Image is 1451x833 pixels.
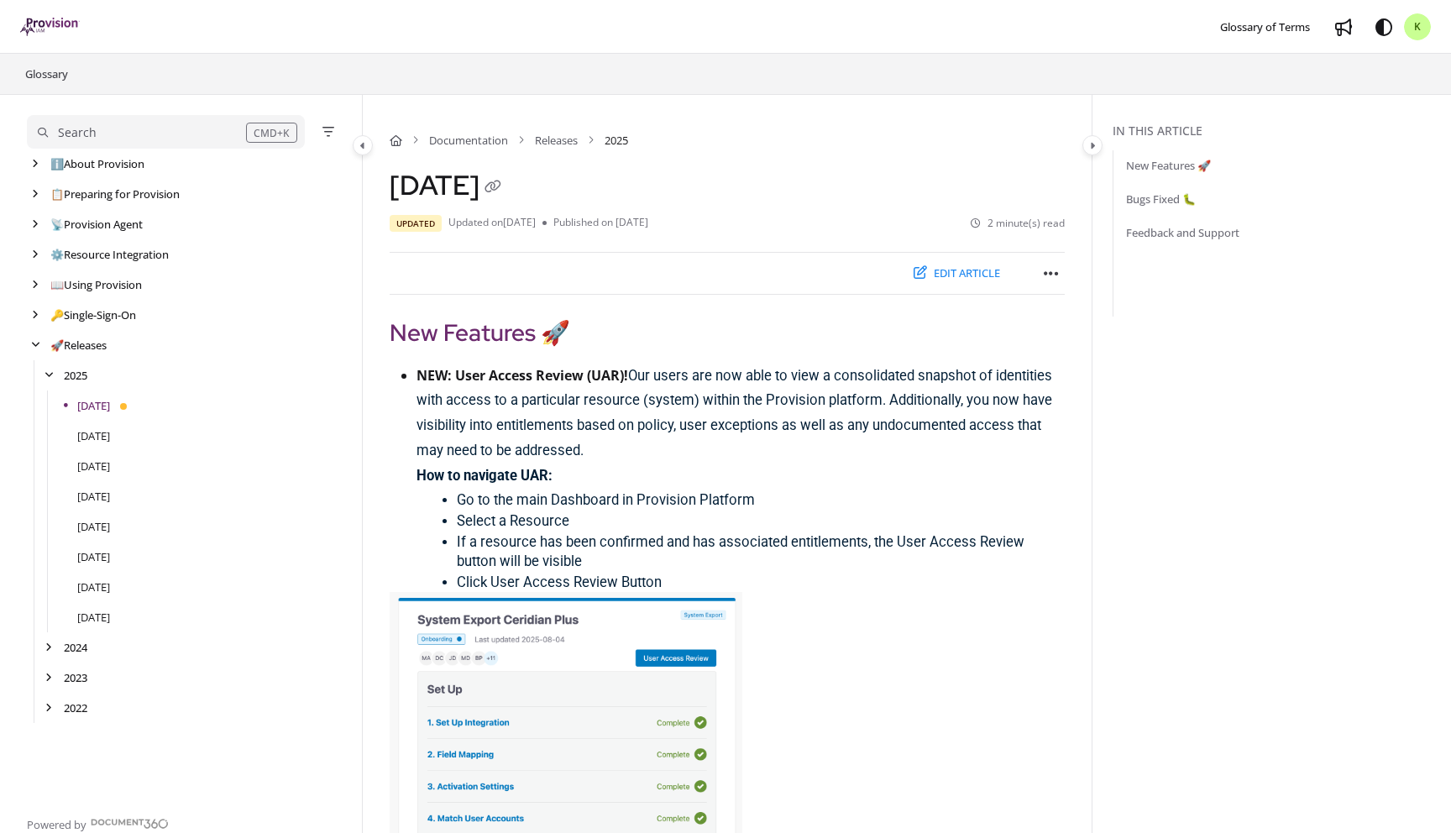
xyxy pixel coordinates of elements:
[64,639,87,656] a: 2024
[50,337,107,354] a: Releases
[1330,13,1357,40] a: Whats new
[457,513,569,529] span: Select a Resource
[50,306,136,323] a: Single-Sign-On
[77,579,110,595] a: February 2025
[246,123,297,143] div: CMD+K
[1126,191,1196,207] a: Bugs Fixed 🐛
[77,488,110,505] a: May 2025
[77,458,110,474] a: June 2025
[1113,122,1444,140] div: In this article
[1038,259,1065,286] button: Article more options
[318,122,338,142] button: Filter
[448,215,542,232] li: Updated on [DATE]
[27,307,44,323] div: arrow
[390,315,1065,350] h2: New Features 🚀
[457,574,662,590] span: Click User Access Review Button
[457,534,1024,569] span: If a resource has been confirmed and has associated entitlements, the User Access Review button w...
[457,492,755,508] span: Go to the main Dashboard in Provision Platform
[50,277,64,292] span: 📖
[50,156,64,171] span: ℹ️
[1220,19,1310,34] span: Glossary of Terms
[50,247,64,262] span: ⚙️
[479,175,506,202] button: Copy link of August 2025
[77,609,110,626] a: January 2025
[455,366,628,385] strong: User Access Review (UAR)!
[58,123,97,142] div: Search
[1404,13,1431,40] button: K
[20,18,80,37] a: Project logo
[605,132,628,149] span: 2025
[416,368,1052,458] span: Our users are now able to view a consolidated snapshot of identities with access to a particular ...
[416,366,452,385] strong: NEW:
[27,816,86,833] span: Powered by
[1126,157,1211,174] a: New Features 🚀
[390,169,506,202] h1: [DATE]
[50,186,64,202] span: 📋
[50,246,169,263] a: Resource Integration
[77,427,110,444] a: July 2025
[50,186,180,202] a: Preparing for Provision
[1414,19,1422,35] span: K
[27,813,169,833] a: Powered by Document360 - opens in a new tab
[50,217,64,232] span: 📡
[27,115,305,149] button: Search
[40,670,57,686] div: arrow
[429,132,508,149] a: Documentation
[50,307,64,322] span: 🔑
[542,215,648,232] li: Published on [DATE]
[390,215,442,232] span: Updated
[27,247,44,263] div: arrow
[50,155,144,172] a: About Provision
[390,132,402,149] a: Home
[1370,13,1397,40] button: Theme options
[64,699,87,716] a: 2022
[27,156,44,172] div: arrow
[50,338,64,353] span: 🚀
[40,700,57,716] div: arrow
[27,277,44,293] div: arrow
[353,135,373,155] button: Category toggle
[903,259,1011,287] button: Edit article
[91,819,169,829] img: Document360
[50,216,143,233] a: Provision Agent
[24,64,70,84] a: Glossary
[416,468,553,484] strong: How to navigate UAR:
[1126,224,1239,241] a: Feedback and Support
[535,132,578,149] a: Releases
[27,186,44,202] div: arrow
[27,338,44,354] div: arrow
[971,216,1065,232] li: 2 minute(s) read
[64,669,87,686] a: 2023
[50,276,142,293] a: Using Provision
[77,548,110,565] a: March 2025
[64,367,87,384] a: 2025
[77,518,110,535] a: April 2025
[40,368,57,384] div: arrow
[40,640,57,656] div: arrow
[1082,135,1103,155] button: Category toggle
[20,18,80,36] img: brand logo
[77,397,110,414] a: August 2025
[27,217,44,233] div: arrow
